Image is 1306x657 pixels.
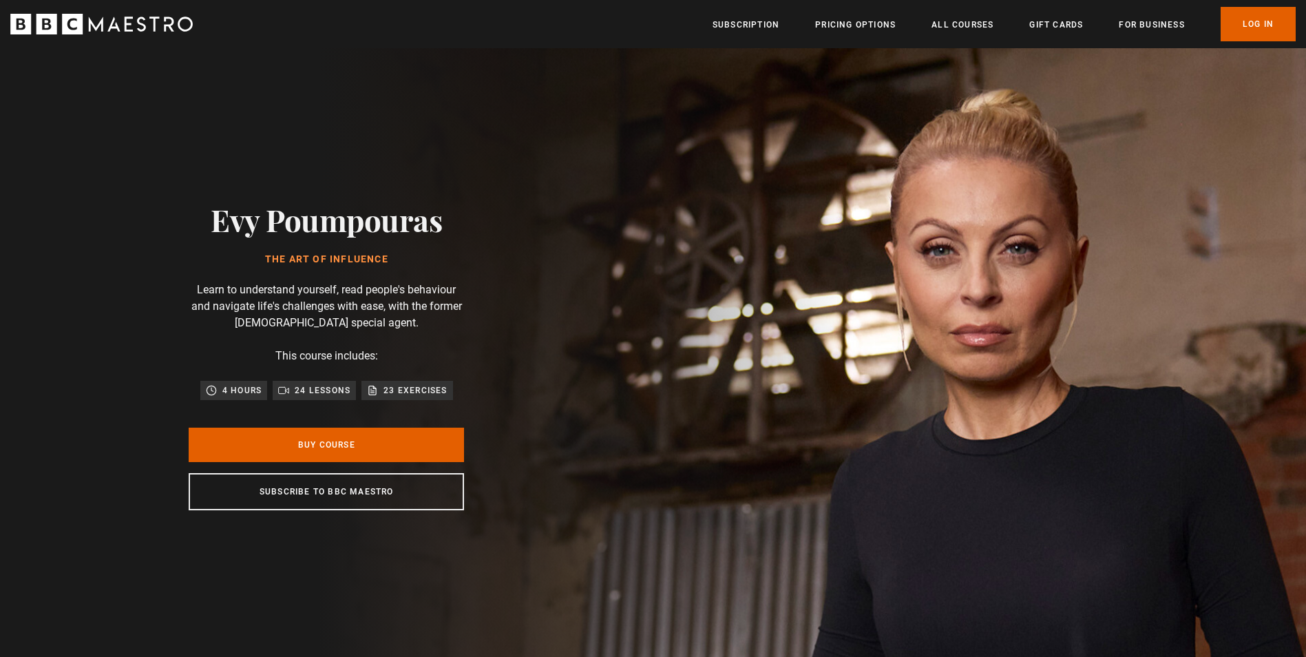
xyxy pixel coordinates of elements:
a: Gift Cards [1029,18,1083,32]
a: For business [1119,18,1184,32]
nav: Primary [713,7,1296,41]
a: Pricing Options [815,18,896,32]
a: Subscription [713,18,779,32]
a: All Courses [931,18,993,32]
h1: The Art of Influence [211,254,442,265]
p: This course includes: [275,348,378,364]
a: Buy Course [189,428,464,462]
h2: Evy Poumpouras [211,202,442,237]
svg: BBC Maestro [10,14,193,34]
p: 24 lessons [295,384,350,397]
p: 23 exercises [383,384,447,397]
a: Subscribe to BBC Maestro [189,473,464,510]
p: 4 hours [222,384,262,397]
a: Log In [1221,7,1296,41]
p: Learn to understand yourself, read people's behaviour and navigate life's challenges with ease, w... [189,282,464,331]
